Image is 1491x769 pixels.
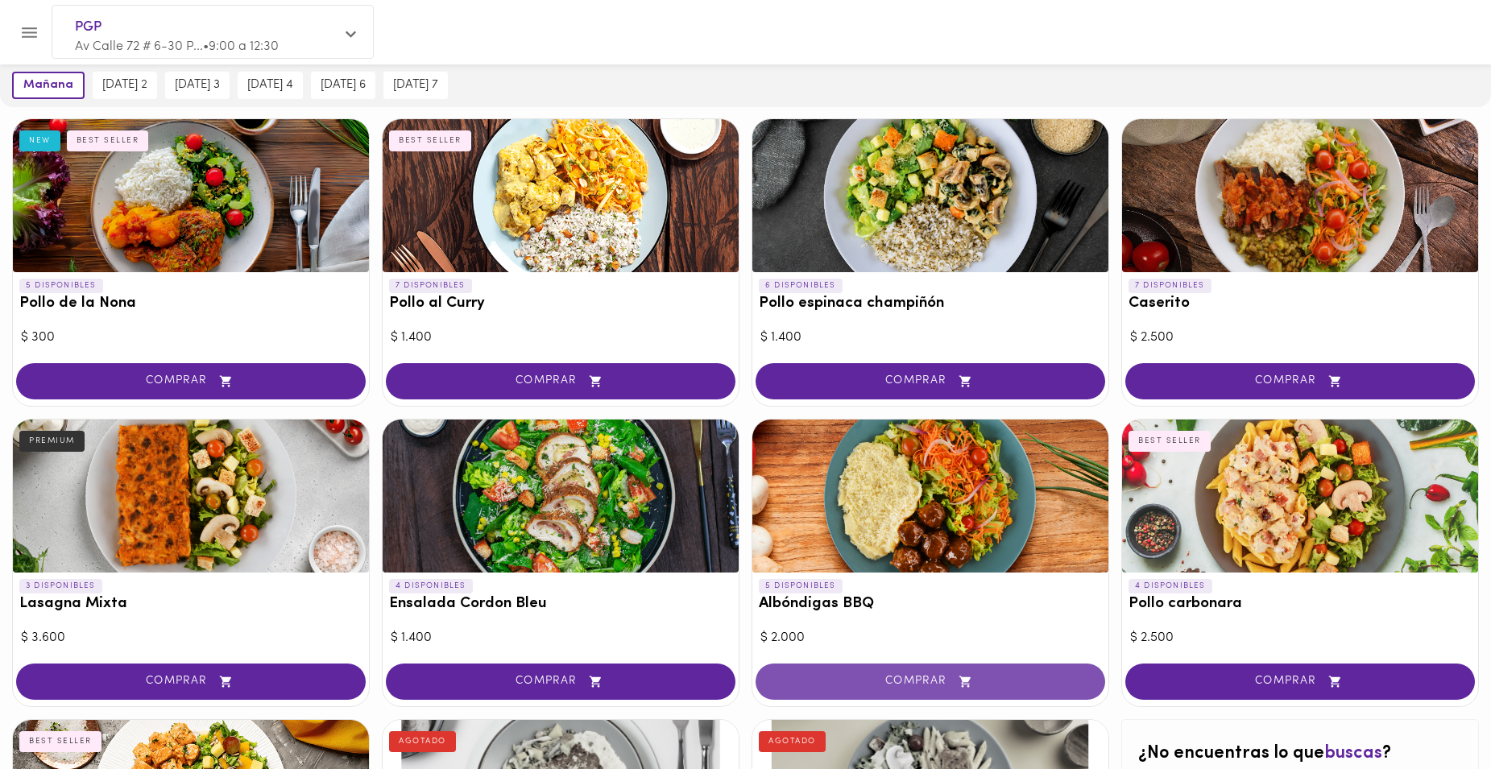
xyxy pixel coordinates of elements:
div: BEST SELLER [67,130,149,151]
h3: Albóndigas BBQ [759,596,1102,613]
span: mañana [23,78,73,93]
button: COMPRAR [386,363,735,399]
h3: Pollo de la Nona [19,296,362,312]
span: [DATE] 4 [247,78,293,93]
span: PGP [75,17,334,38]
span: [DATE] 6 [321,78,366,93]
div: $ 1.400 [391,629,731,647]
button: [DATE] 2 [93,72,157,99]
div: PREMIUM [19,431,85,452]
div: $ 2.500 [1130,329,1470,347]
span: COMPRAR [776,374,1085,388]
div: $ 300 [21,329,361,347]
div: Caserito [1122,119,1478,272]
span: COMPRAR [406,374,715,388]
button: Menu [10,13,49,52]
button: [DATE] 3 [165,72,230,99]
div: AGOTADO [389,731,456,752]
button: COMPRAR [756,664,1105,700]
button: [DATE] 4 [238,72,303,99]
span: buscas [1324,744,1382,763]
p: 3 DISPONIBLES [19,579,102,593]
div: Pollo de la Nona [13,119,369,272]
span: [DATE] 7 [393,78,438,93]
div: $ 1.400 [391,329,731,347]
button: COMPRAR [756,363,1105,399]
span: Av Calle 72 # 6-30 P... • 9:00 a 12:30 [75,40,279,53]
p: 4 DISPONIBLES [1129,579,1212,593]
span: COMPRAR [1145,675,1455,688]
div: BEST SELLER [389,130,471,151]
p: 7 DISPONIBLES [389,279,472,293]
span: COMPRAR [36,374,346,388]
div: AGOTADO [759,731,826,752]
h3: Pollo al Curry [389,296,732,312]
p: 7 DISPONIBLES [1129,279,1211,293]
button: COMPRAR [1125,363,1475,399]
div: Pollo carbonara [1122,420,1478,573]
iframe: Messagebird Livechat Widget [1398,676,1475,753]
span: [DATE] 2 [102,78,147,93]
p: 6 DISPONIBLES [759,279,843,293]
h3: Pollo espinaca champiñón [759,296,1102,312]
span: COMPRAR [36,675,346,688]
button: COMPRAR [386,664,735,700]
span: COMPRAR [1145,374,1455,388]
div: Albóndigas BBQ [752,420,1108,573]
div: $ 2.500 [1130,629,1470,647]
button: mañana [12,72,85,99]
p: 4 DISPONIBLES [389,579,473,593]
button: [DATE] 6 [311,72,375,99]
h3: Pollo carbonara [1129,596,1472,613]
button: [DATE] 7 [383,72,448,99]
div: Pollo al Curry [383,119,739,272]
h2: ¿No encuentras lo que ? [1138,744,1462,763]
h3: Caserito [1129,296,1472,312]
div: BEST SELLER [1129,431,1211,452]
button: COMPRAR [16,363,366,399]
h3: Lasagna Mixta [19,596,362,613]
h3: Ensalada Cordon Bleu [389,596,732,613]
div: NEW [19,130,60,151]
div: Ensalada Cordon Bleu [383,420,739,573]
div: $ 1.400 [760,329,1100,347]
span: COMPRAR [776,675,1085,688]
div: Pollo espinaca champiñón [752,119,1108,272]
span: [DATE] 3 [175,78,220,93]
button: COMPRAR [16,664,366,700]
p: 5 DISPONIBLES [759,579,843,593]
div: Lasagna Mixta [13,420,369,573]
p: 5 DISPONIBLES [19,279,103,293]
button: COMPRAR [1125,664,1475,700]
div: BEST SELLER [19,731,101,752]
div: $ 3.600 [21,629,361,647]
span: COMPRAR [406,675,715,688]
div: $ 2.000 [760,629,1100,647]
